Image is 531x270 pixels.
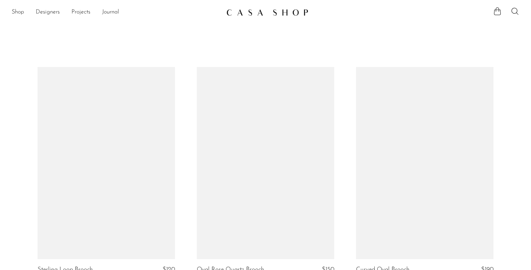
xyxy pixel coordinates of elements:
[12,8,24,17] a: Shop
[12,6,220,19] ul: NEW HEADER MENU
[12,6,220,19] nav: Desktop navigation
[71,8,90,17] a: Projects
[36,8,60,17] a: Designers
[102,8,119,17] a: Journal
